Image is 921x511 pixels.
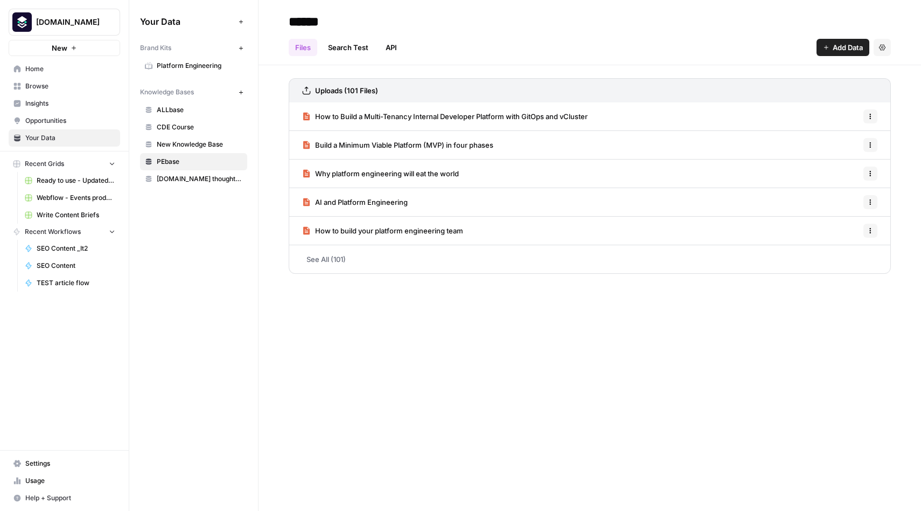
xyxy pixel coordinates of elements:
[9,112,120,129] a: Opportunities
[36,17,101,27] span: [DOMAIN_NAME]
[25,64,115,74] span: Home
[37,278,115,288] span: TEST article flow
[25,81,115,91] span: Browse
[379,39,403,56] a: API
[289,245,891,273] a: See All (101)
[25,493,115,503] span: Help + Support
[37,210,115,220] span: Write Content Briefs
[9,40,120,56] button: New
[9,489,120,507] button: Help + Support
[25,227,81,237] span: Recent Workflows
[9,78,120,95] a: Browse
[302,217,463,245] a: How to build your platform engineering team
[140,43,171,53] span: Brand Kits
[315,140,493,150] span: Build a Minimum Viable Platform (MVP) in four phases
[315,168,459,179] span: Why platform engineering will eat the world
[37,193,115,203] span: Webflow - Events production - Ticiana
[25,133,115,143] span: Your Data
[289,39,317,56] a: Files
[302,102,588,130] a: How to Build a Multi-Tenancy Internal Developer Platform with GitOps and vCluster
[9,9,120,36] button: Workspace: Platformengineering.org
[140,136,247,153] a: New Knowledge Base
[140,57,247,74] a: Platform Engineering
[20,274,120,292] a: TEST article flow
[157,140,242,149] span: New Knowledge Base
[315,111,588,122] span: How to Build a Multi-Tenancy Internal Developer Platform with GitOps and vCluster
[9,60,120,78] a: Home
[140,101,247,119] a: ALLbase
[37,176,115,185] span: Ready to use - Updated an existing tool profile in Webflow
[20,257,120,274] a: SEO Content
[20,172,120,189] a: Ready to use - Updated an existing tool profile in Webflow
[9,129,120,147] a: Your Data
[140,119,247,136] a: CDE Course
[140,15,234,28] span: Your Data
[157,105,242,115] span: ALLbase
[817,39,869,56] button: Add Data
[315,225,463,236] span: How to build your platform engineering team
[315,197,408,208] span: AI and Platform Engineering
[12,12,32,32] img: Platformengineering.org Logo
[20,206,120,224] a: Write Content Briefs
[140,153,247,170] a: PEbase
[20,189,120,206] a: Webflow - Events production - Ticiana
[37,244,115,253] span: SEO Content _It2
[9,224,120,240] button: Recent Workflows
[302,131,493,159] a: Build a Minimum Viable Platform (MVP) in four phases
[157,157,242,167] span: PEbase
[25,116,115,126] span: Opportunities
[302,188,408,216] a: AI and Platform Engineering
[25,159,64,169] span: Recent Grids
[157,122,242,132] span: CDE Course
[140,170,247,188] a: [DOMAIN_NAME] thought leadership
[9,472,120,489] a: Usage
[157,174,242,184] span: [DOMAIN_NAME] thought leadership
[37,261,115,271] span: SEO Content
[322,39,375,56] a: Search Test
[302,79,378,102] a: Uploads (101 Files)
[157,61,242,71] span: Platform Engineering
[302,160,459,188] a: Why platform engineering will eat the world
[315,85,378,96] h3: Uploads (101 Files)
[833,42,863,53] span: Add Data
[9,156,120,172] button: Recent Grids
[9,455,120,472] a: Settings
[52,43,67,53] span: New
[25,476,115,486] span: Usage
[20,240,120,257] a: SEO Content _It2
[140,87,194,97] span: Knowledge Bases
[9,95,120,112] a: Insights
[25,99,115,108] span: Insights
[25,459,115,468] span: Settings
